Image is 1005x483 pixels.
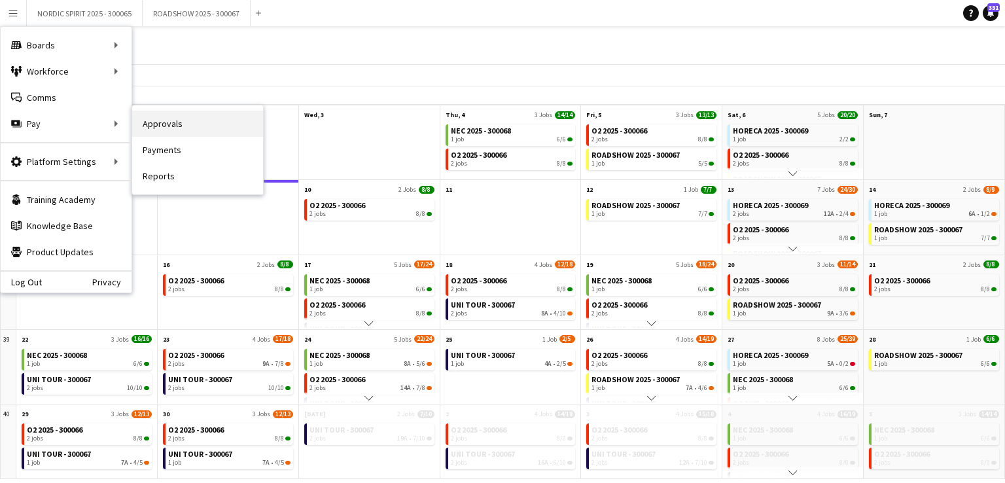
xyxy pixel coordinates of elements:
span: Sun, 7 [869,111,887,119]
span: 2 jobs [309,384,326,392]
span: 351 [987,3,1000,12]
span: HORECA 2025 - 300069 [733,350,808,360]
a: O2 2025 - 3000662 jobs9A•7/8 [168,349,291,368]
span: 8/8 [983,260,999,268]
span: 8/8 [419,186,434,194]
span: 1 job [874,210,887,218]
span: 2 jobs [733,210,749,218]
span: 8/8 [850,162,855,166]
a: Approvals [132,111,263,137]
div: • [733,310,855,317]
span: 9A [262,360,270,368]
span: ROADSHOW 2025 - 300067 [874,350,962,360]
span: 1 job [168,459,181,467]
span: 8/8 [427,212,432,216]
span: NEC 2025 - 300068 [733,425,793,435]
span: 1/2 [981,210,990,218]
a: UNI TOUR - 3000672 jobs12A•7/10 [591,448,714,467]
span: 1 Job [684,185,698,194]
a: O2 2025 - 3000662 jobs8/8 [451,149,573,168]
div: • [309,384,432,392]
div: Boards [1,32,132,58]
span: 5/6 [416,360,425,368]
span: 2 jobs [309,310,326,317]
span: 2 jobs [591,459,608,467]
span: 7A [121,459,128,467]
div: Workforce [1,58,132,84]
div: • [451,459,573,467]
a: Reports [132,163,263,189]
span: 6A [968,210,976,218]
span: 4/5 [275,459,284,467]
span: UNI TOUR - 300067 [27,374,91,384]
span: 7A [686,384,693,392]
span: 7/8 [275,360,284,368]
span: 6/6 [839,384,849,392]
a: HORECA 2025 - 3000691 job6A•1/2 [874,199,996,218]
span: 5 Jobs [394,260,412,269]
span: 5 Jobs [676,260,694,269]
span: 8/8 [557,285,566,293]
span: 8/8 [133,435,143,442]
span: 19 [586,260,593,269]
span: O2 2025 - 300066 [733,276,788,285]
span: 2 jobs [733,285,749,293]
a: O2 2025 - 3000662 jobs8/8 [451,274,573,293]
span: O2 2025 - 300066 [168,350,224,360]
span: 2 jobs [874,459,890,467]
span: 4A [544,360,552,368]
span: 2 jobs [733,234,749,242]
button: ROADSHOW 2025 - 300067 [143,1,251,26]
span: 8/8 [981,285,990,293]
span: 2 Jobs [257,260,275,269]
span: O2 2025 - 300066 [874,449,930,459]
a: Log Out [1,277,42,287]
a: HORECA 2025 - 3000692 jobs12A•2/4 [733,199,855,218]
span: O2 2025 - 300066 [874,276,930,285]
span: 3 Jobs [817,260,835,269]
span: 2 jobs [27,384,43,392]
span: 20/20 [837,111,858,119]
span: O2 2025 - 300066 [591,126,647,135]
div: 39 [1,330,16,404]
span: UNI TOUR - 300067 [591,449,656,459]
a: UNI TOUR - 3000671 job7A•4/5 [27,448,149,467]
div: • [451,360,573,368]
span: 2 jobs [168,285,185,293]
div: • [733,360,855,368]
span: 8/8 [567,287,573,291]
span: 3 Jobs [535,111,552,119]
span: 1 job [591,210,605,218]
span: 8/8 [709,312,714,315]
span: 2 jobs [591,135,608,143]
span: UNI TOUR - 300067 [27,449,91,459]
span: 18/24 [696,260,716,268]
span: 6/6 [839,435,849,442]
span: 1 job [874,234,887,242]
span: 6/6 [416,285,425,293]
span: O2 2025 - 300066 [309,374,365,384]
span: O2 2025 - 300066 [591,300,647,310]
a: O2 2025 - 3000662 jobs14A•7/8 [309,373,432,392]
div: Pay [1,111,132,137]
span: 8A [404,360,411,368]
div: • [309,435,432,442]
span: 8/8 [416,210,425,218]
div: • [874,210,996,218]
span: 16 [163,260,169,269]
div: • [168,360,291,368]
span: 6/6 [709,287,714,291]
span: 4/10 [554,310,566,317]
span: 10/10 [127,384,143,392]
a: ROADSHOW 2025 - 3000671 job5/5 [591,149,714,168]
div: • [168,459,291,467]
span: 7/10 [695,459,707,467]
span: 12/18 [555,260,575,268]
span: 2 jobs [451,459,467,467]
a: O2 2025 - 3000662 jobs8/8 [451,423,573,442]
a: O2 2025 - 3000662 jobs8/8 [874,274,996,293]
span: 8/8 [275,285,284,293]
span: 6/10 [554,459,566,467]
a: O2 2025 - 3000662 jobs8/8 [591,298,714,317]
a: O2 2025 - 3000662 jobs8/8 [733,149,855,168]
